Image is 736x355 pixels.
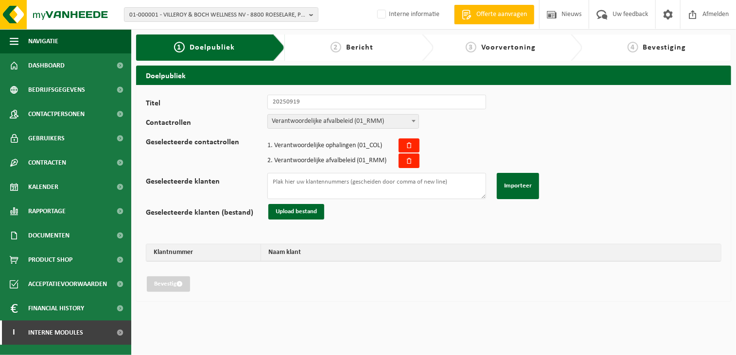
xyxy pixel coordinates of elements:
label: Interne informatie [375,7,439,22]
span: 1 [174,42,185,52]
span: . Verantwoordelijke ophalingen (01_COL) [267,142,382,149]
span: 4 [628,42,638,52]
span: Verantwoordelijke afvalbeleid (01_RMM) [268,115,419,128]
span: . Verantwoordelijke afvalbeleid (01_RMM) [267,157,386,164]
span: 2 [331,42,341,52]
span: Offerte aanvragen [474,10,529,19]
span: Navigatie [28,29,58,53]
span: Kalender [28,175,58,199]
label: Geselecteerde contactrollen [146,138,267,168]
span: 2 [267,157,271,164]
th: Naam klant [261,244,721,261]
span: Financial History [28,296,84,321]
span: Dashboard [28,53,65,78]
button: Bevestig [147,276,190,292]
label: Geselecteerde klanten (bestand) [146,209,267,220]
span: Contactpersonen [28,102,85,126]
label: Titel [146,100,267,109]
span: 3 [466,42,476,52]
span: Bevestiging [643,44,686,51]
a: Offerte aanvragen [454,5,534,24]
span: Contracten [28,151,66,175]
span: 01-000001 - VILLEROY & BOCH WELLNESS NV - 8800 ROESELARE, POPULIERSTRAAT 1 [129,8,305,22]
button: 01-000001 - VILLEROY & BOCH WELLNESS NV - 8800 ROESELARE, POPULIERSTRAAT 1 [124,7,318,22]
button: Upload bestand [268,204,324,220]
button: Importeer [497,173,539,199]
span: Bedrijfsgegevens [28,78,85,102]
label: Geselecteerde klanten [146,178,267,199]
span: Voorvertoning [481,44,536,51]
span: Gebruikers [28,126,65,151]
span: Documenten [28,223,70,248]
span: Verantwoordelijke afvalbeleid (01_RMM) [267,114,419,129]
span: Product Shop [28,248,72,272]
label: Contactrollen [146,119,267,129]
span: Bericht [346,44,373,51]
span: Doelpubliek [190,44,235,51]
span: Interne modules [28,321,83,345]
h2: Doelpubliek [136,66,731,85]
span: I [10,321,18,345]
th: Klantnummer [146,244,261,261]
span: Rapportage [28,199,66,223]
span: 1 [267,142,271,149]
span: Acceptatievoorwaarden [28,272,107,296]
